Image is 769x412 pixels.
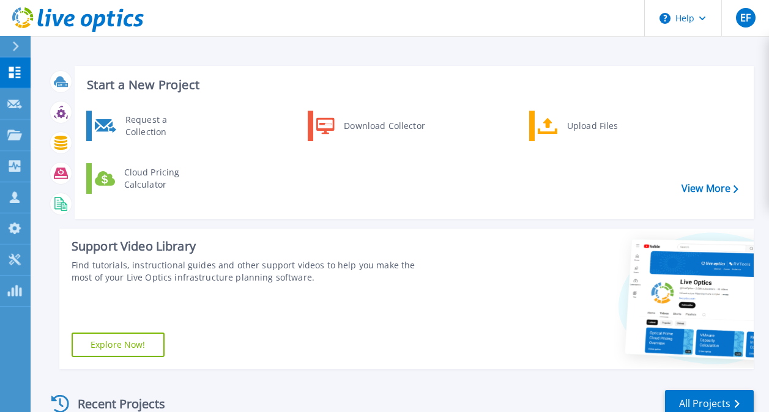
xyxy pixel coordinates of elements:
a: View More [682,183,738,194]
a: Explore Now! [72,333,165,357]
a: Download Collector [308,111,433,141]
div: Cloud Pricing Calculator [118,166,209,191]
div: Request a Collection [119,114,209,138]
a: Cloud Pricing Calculator [86,163,212,194]
div: Upload Files [561,114,652,138]
span: EF [740,13,751,23]
div: Support Video Library [72,238,433,254]
a: Request a Collection [86,111,212,141]
h3: Start a New Project [87,78,738,92]
a: Upload Files [529,111,655,141]
div: Download Collector [338,114,430,138]
div: Find tutorials, instructional guides and other support videos to help you make the most of your L... [72,259,433,284]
